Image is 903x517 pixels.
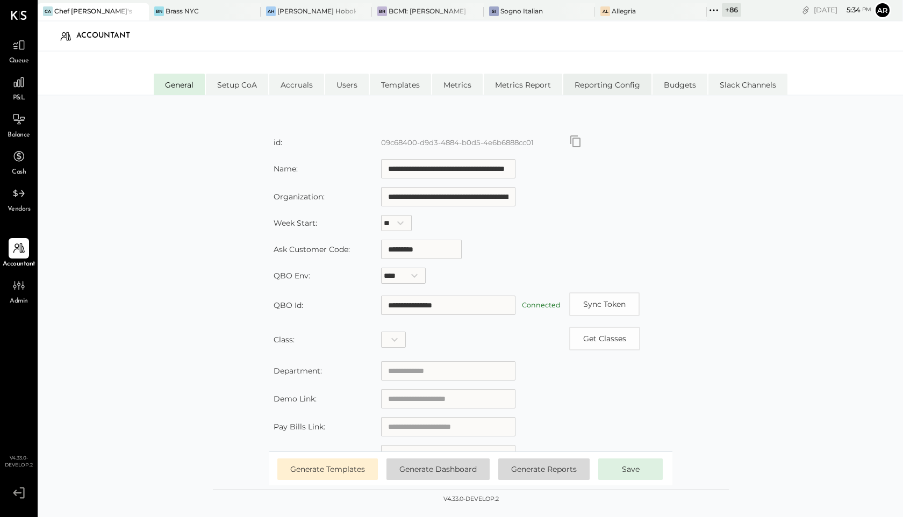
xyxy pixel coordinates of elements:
[8,131,30,140] span: Balance
[389,6,467,16] div: BCM1: [PERSON_NAME] Kitchen Bar Market
[399,464,477,474] span: Generate Dashboard
[1,238,37,269] a: Accountant
[612,6,636,16] div: Allegria
[206,74,268,95] li: Setup CoA
[563,74,651,95] li: Reporting Config
[274,422,325,432] label: Pay Bills Link:
[266,6,276,16] div: AH
[274,300,303,310] label: QBO Id:
[443,495,499,504] div: v 4.33.0-develop.2
[10,297,28,306] span: Admin
[484,74,562,95] li: Metrics Report
[1,183,37,214] a: Vendors
[274,394,317,404] label: Demo Link:
[274,138,282,147] label: id:
[1,35,37,66] a: Queue
[277,458,378,480] button: Generate Templates
[432,74,483,95] li: Metrics
[569,292,640,316] button: Sync Token
[500,6,543,16] div: Sogno Italian
[569,327,640,350] button: Copy id
[511,464,577,474] span: Generate Reports
[13,94,25,103] span: P&L
[1,146,37,177] a: Cash
[166,6,199,16] div: Brass NYC
[708,74,787,95] li: Slack Channels
[43,6,53,16] div: CA
[1,72,37,103] a: P&L
[722,3,741,17] div: + 86
[274,245,350,254] label: Ask Customer Code:
[274,366,322,376] label: Department:
[1,275,37,306] a: Admin
[370,74,431,95] li: Templates
[277,6,356,16] div: [PERSON_NAME] Hoboken
[622,464,640,474] span: Save
[154,74,205,95] li: General
[377,6,387,16] div: BR
[522,301,561,309] label: Connected
[569,135,582,148] button: Copy id
[54,6,133,16] div: Chef [PERSON_NAME]'s Vineyard Restaurant and Bar
[12,168,26,177] span: Cash
[274,271,310,281] label: QBO Env:
[76,27,141,45] div: Accountant
[814,5,871,15] div: [DATE]
[489,6,499,16] div: SI
[274,335,295,344] label: Class:
[386,458,490,480] button: Generate Dashboard
[653,74,707,95] li: Budgets
[269,74,324,95] li: Accruals
[274,218,317,228] label: Week Start:
[874,2,891,19] button: Ar
[274,192,325,202] label: Organization:
[1,109,37,140] a: Balance
[8,205,31,214] span: Vendors
[3,260,35,269] span: Accountant
[498,458,590,480] button: Generate Reports
[290,464,365,474] span: Generate Templates
[600,6,610,16] div: Al
[598,458,663,480] button: Save
[325,74,369,95] li: Users
[274,164,298,174] label: Name:
[274,450,303,459] label: V2 Link:
[800,4,811,16] div: copy link
[9,56,29,66] span: Queue
[154,6,164,16] div: BN
[381,138,534,147] label: 09c68400-d9d3-4884-b0d5-4e6b6888cc01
